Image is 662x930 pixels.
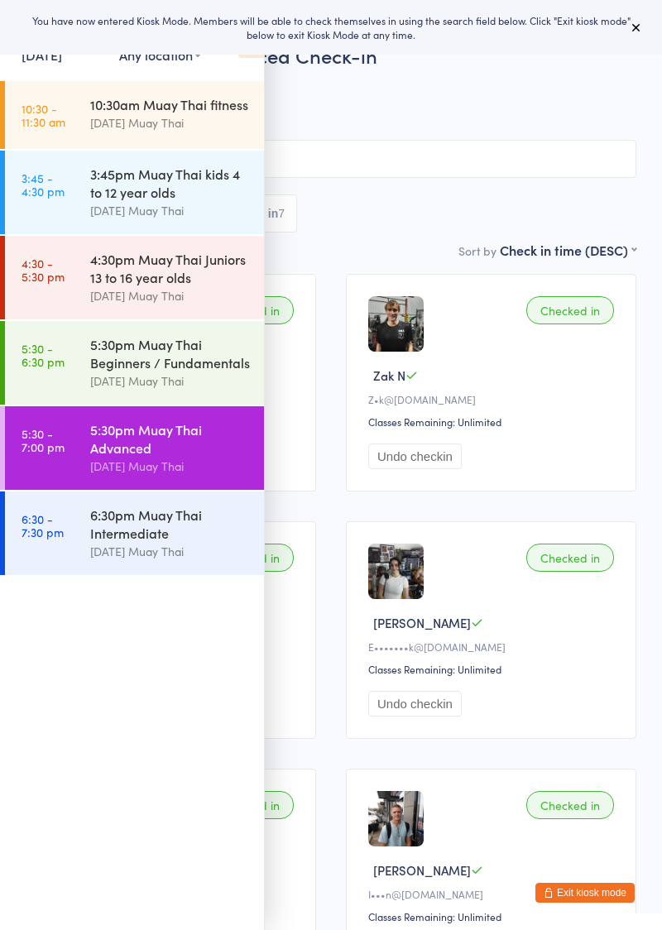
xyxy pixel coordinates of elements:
[5,406,264,490] a: 5:30 -7:00 pm5:30pm Muay Thai Advanced[DATE] Muay Thai
[368,544,424,599] img: image1727343081.png
[90,113,250,132] div: [DATE] Muay Thai
[368,691,462,717] button: Undo checkin
[373,367,405,384] span: Zak N
[26,13,636,41] div: You have now entered Kiosk Mode. Members will be able to check themselves in using the search fie...
[368,415,619,429] div: Classes Remaining: Unlimited
[526,296,614,324] div: Checked in
[22,46,62,64] a: [DATE]
[90,201,250,220] div: [DATE] Muay Thai
[22,512,64,539] time: 6:30 - 7:30 pm
[90,95,250,113] div: 10:30am Muay Thai fitness
[373,861,471,879] span: [PERSON_NAME]
[90,335,250,372] div: 5:30pm Muay Thai Beginners / Fundamentals
[526,791,614,819] div: Checked in
[90,457,250,476] div: [DATE] Muay Thai
[535,883,635,903] button: Exit kiosk mode
[526,544,614,572] div: Checked in
[368,640,619,654] div: E•••••••k@[DOMAIN_NAME]
[278,207,285,220] div: 7
[26,140,636,178] input: Search
[5,151,264,234] a: 3:45 -4:30 pm3:45pm Muay Thai kids 4 to 12 year olds[DATE] Muay Thai
[22,256,65,283] time: 4:30 - 5:30 pm
[22,171,65,198] time: 3:45 - 4:30 pm
[458,242,496,259] label: Sort by
[368,296,424,352] img: image1698131230.png
[90,420,250,457] div: 5:30pm Muay Thai Advanced
[368,791,424,846] img: image1698130582.png
[90,542,250,561] div: [DATE] Muay Thai
[26,93,611,110] span: [DATE] Muay Thai
[500,241,636,259] div: Check in time (DESC)
[22,427,65,453] time: 5:30 - 7:00 pm
[90,286,250,305] div: [DATE] Muay Thai
[373,614,471,631] span: [PERSON_NAME]
[368,443,462,469] button: Undo checkin
[5,491,264,575] a: 6:30 -7:30 pm6:30pm Muay Thai Intermediate[DATE] Muay Thai
[22,342,65,368] time: 5:30 - 6:30 pm
[5,236,264,319] a: 4:30 -5:30 pm4:30pm Muay Thai Juniors 13 to 16 year olds[DATE] Muay Thai
[90,250,250,286] div: 4:30pm Muay Thai Juniors 13 to 16 year olds
[26,110,636,127] span: [DATE] Muay Thai
[368,909,619,923] div: Classes Remaining: Unlimited
[26,77,611,93] span: [DATE] 5:30pm
[90,165,250,201] div: 3:45pm Muay Thai kids 4 to 12 year olds
[368,392,619,406] div: Z•k@[DOMAIN_NAME]
[119,46,201,64] div: Any location
[22,102,65,128] time: 10:30 - 11:30 am
[26,41,636,69] h2: 5:30pm Muay Thai Advanced Check-in
[368,662,619,676] div: Classes Remaining: Unlimited
[5,321,264,405] a: 5:30 -6:30 pm5:30pm Muay Thai Beginners / Fundamentals[DATE] Muay Thai
[5,81,264,149] a: 10:30 -11:30 am10:30am Muay Thai fitness[DATE] Muay Thai
[368,887,619,901] div: I•••n@[DOMAIN_NAME]
[90,372,250,391] div: [DATE] Muay Thai
[90,506,250,542] div: 6:30pm Muay Thai Intermediate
